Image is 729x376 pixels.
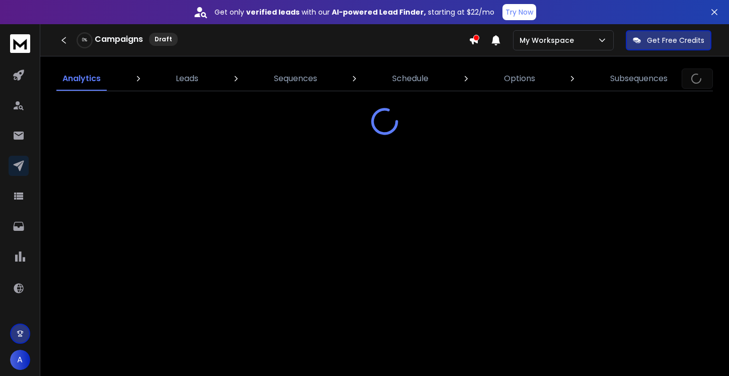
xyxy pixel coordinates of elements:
button: Try Now [502,4,536,20]
a: Analytics [56,67,107,91]
button: A [10,350,30,370]
strong: verified leads [246,7,300,17]
a: Schedule [386,67,434,91]
p: Leads [176,73,198,85]
a: Leads [170,67,204,91]
p: Try Now [505,7,533,17]
p: Subsequences [610,73,668,85]
p: Sequences [274,73,317,85]
button: Get Free Credits [626,30,711,50]
h1: Campaigns [95,33,143,45]
p: Options [504,73,535,85]
p: 0 % [82,37,87,43]
a: Subsequences [604,67,674,91]
p: Get only with our starting at $22/mo [214,7,494,17]
p: Analytics [62,73,101,85]
strong: AI-powered Lead Finder, [332,7,426,17]
p: Get Free Credits [647,35,704,45]
img: logo [10,34,30,53]
a: Options [498,67,541,91]
div: Draft [149,33,178,46]
p: My Workspace [520,35,578,45]
a: Sequences [268,67,323,91]
p: Schedule [392,73,428,85]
